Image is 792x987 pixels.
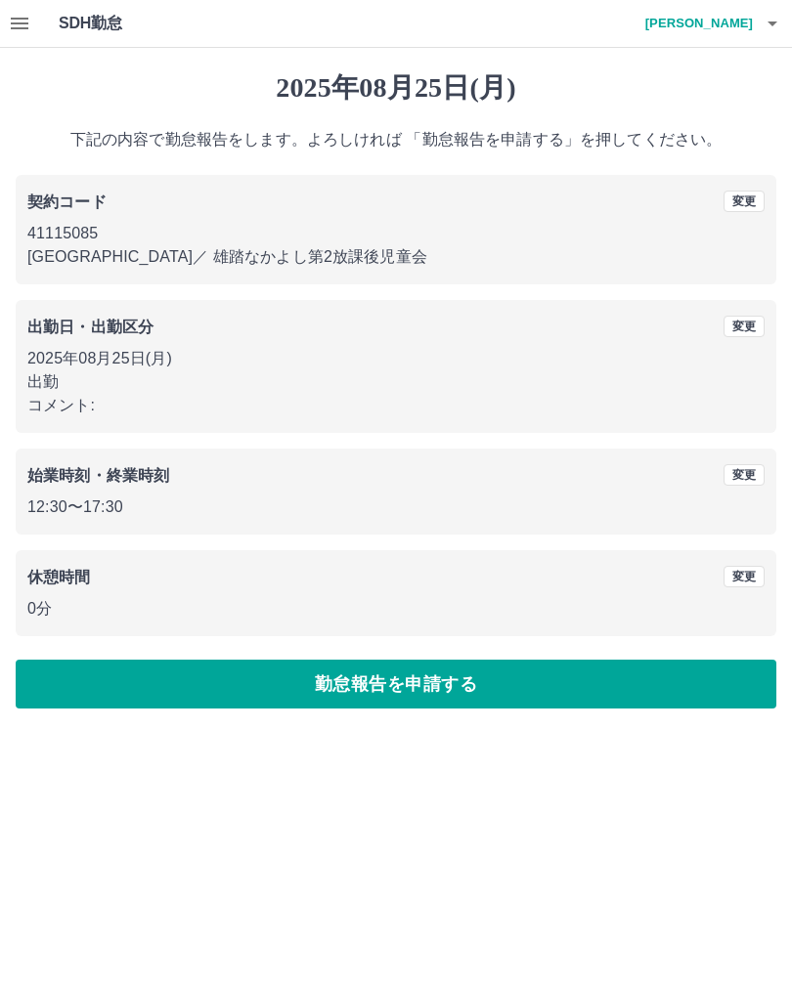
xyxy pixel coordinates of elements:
b: 休憩時間 [27,569,91,585]
p: 41115085 [27,222,765,245]
p: 0分 [27,597,765,621]
p: 2025年08月25日(月) [27,347,765,370]
button: 変更 [724,316,765,337]
button: 変更 [724,191,765,212]
button: 変更 [724,566,765,587]
h1: 2025年08月25日(月) [16,71,776,105]
p: 12:30 〜 17:30 [27,495,765,519]
b: 契約コード [27,193,107,210]
p: コメント: [27,394,765,417]
p: [GEOGRAPHIC_DATA] ／ 雄踏なかよし第2放課後児童会 [27,245,765,269]
button: 変更 [724,464,765,486]
button: 勤怠報告を申請する [16,660,776,708]
p: 下記の内容で勤怠報告をします。よろしければ 「勤怠報告を申請する」を押してください。 [16,128,776,151]
p: 出勤 [27,370,765,394]
b: 出勤日・出勤区分 [27,319,154,335]
b: 始業時刻・終業時刻 [27,467,169,484]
